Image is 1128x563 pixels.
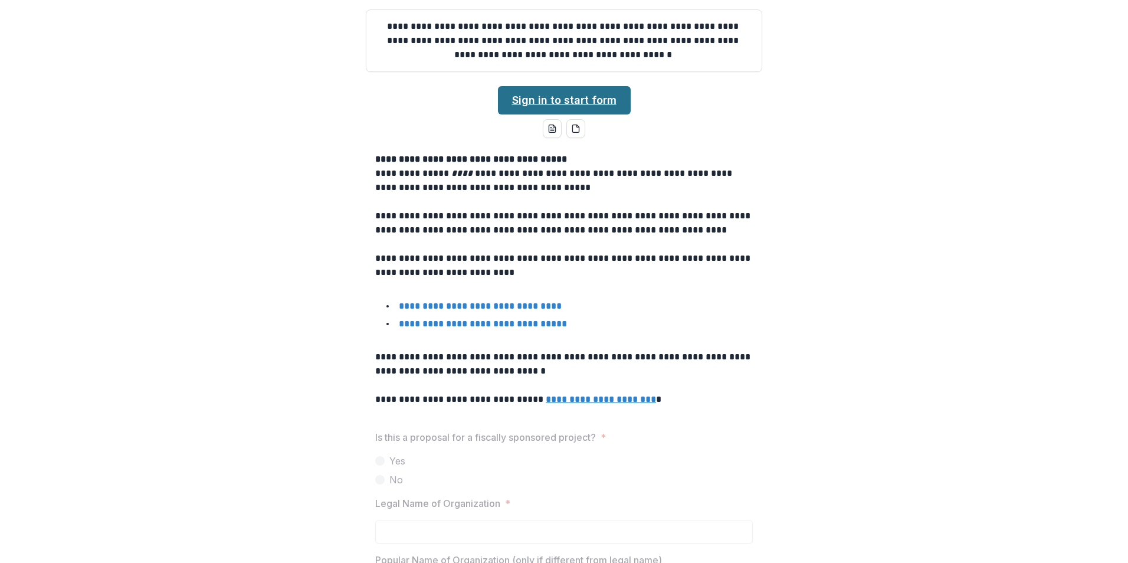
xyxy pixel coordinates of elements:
[375,496,500,510] p: Legal Name of Organization
[566,119,585,138] button: pdf-download
[498,86,631,114] a: Sign in to start form
[389,454,405,468] span: Yes
[389,473,403,487] span: No
[543,119,562,138] button: word-download
[375,430,596,444] p: Is this a proposal for a fiscally sponsored project?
